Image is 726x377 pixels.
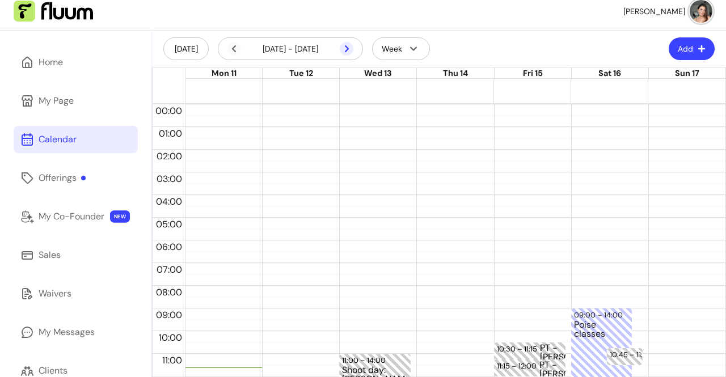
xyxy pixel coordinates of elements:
a: Sales [14,242,138,269]
button: Thu 14 [443,67,468,80]
button: Mon 11 [212,67,237,80]
a: My Co-Founder NEW [14,203,138,230]
button: Wed 13 [364,67,392,80]
div: [DATE] - [DATE] [227,42,353,56]
div: Sales [39,248,61,262]
span: [PERSON_NAME] [623,6,685,17]
div: My Page [39,94,74,108]
div: Offerings [39,171,86,185]
span: 05:00 [153,218,185,230]
span: 06:00 [153,241,185,253]
div: 10:45 – 11:30 [610,349,655,360]
button: Sun 17 [675,67,699,80]
button: Tue 12 [289,67,313,80]
button: Fri 15 [523,67,543,80]
span: 01:00 [156,128,185,139]
div: 11:15 – 12:00PT - [PERSON_NAME] [494,359,565,376]
span: 03:00 [154,173,185,185]
a: My Messages [14,319,138,346]
span: 09:00 [153,309,185,321]
span: 00:00 [153,105,185,117]
span: 10:00 [156,332,185,344]
div: PT - [PERSON_NAME] [540,344,606,358]
div: 11:00 – 14:00 [342,355,389,366]
div: 11:15 – 12:00 [497,361,539,371]
a: My Page [14,87,138,115]
span: Wed 13 [364,68,392,78]
span: Mon 11 [212,68,237,78]
span: Sun 17 [675,68,699,78]
img: Fluum Logo [14,1,93,22]
div: 10:45 – 11:30 [607,348,643,365]
div: 09:00 – 14:00 [574,310,626,320]
div: Waivers [39,287,71,300]
button: [DATE] [163,37,209,60]
span: 11:00 [159,354,185,366]
div: 10:30 – 11:15 [497,344,540,354]
div: My Messages [39,325,95,339]
span: 02:00 [154,150,185,162]
div: Calendar [39,133,77,146]
a: Offerings [14,164,138,192]
button: Sat 16 [598,67,621,80]
span: Sat 16 [598,68,621,78]
span: 07:00 [154,264,185,276]
span: Tue 12 [289,68,313,78]
div: PT - [PERSON_NAME] [539,361,605,375]
a: Waivers [14,280,138,307]
span: Fri 15 [523,68,543,78]
a: Home [14,49,138,76]
button: Add [669,37,715,60]
a: Calendar [14,126,138,153]
div: Home [39,56,63,69]
span: Thu 14 [443,68,468,78]
button: Week [372,37,430,60]
span: 04:00 [153,196,185,207]
div: 10:30 – 11:15PT - [PERSON_NAME] [494,342,565,359]
span: 08:00 [153,286,185,298]
div: My Co-Founder [39,210,104,223]
span: NEW [110,210,130,223]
